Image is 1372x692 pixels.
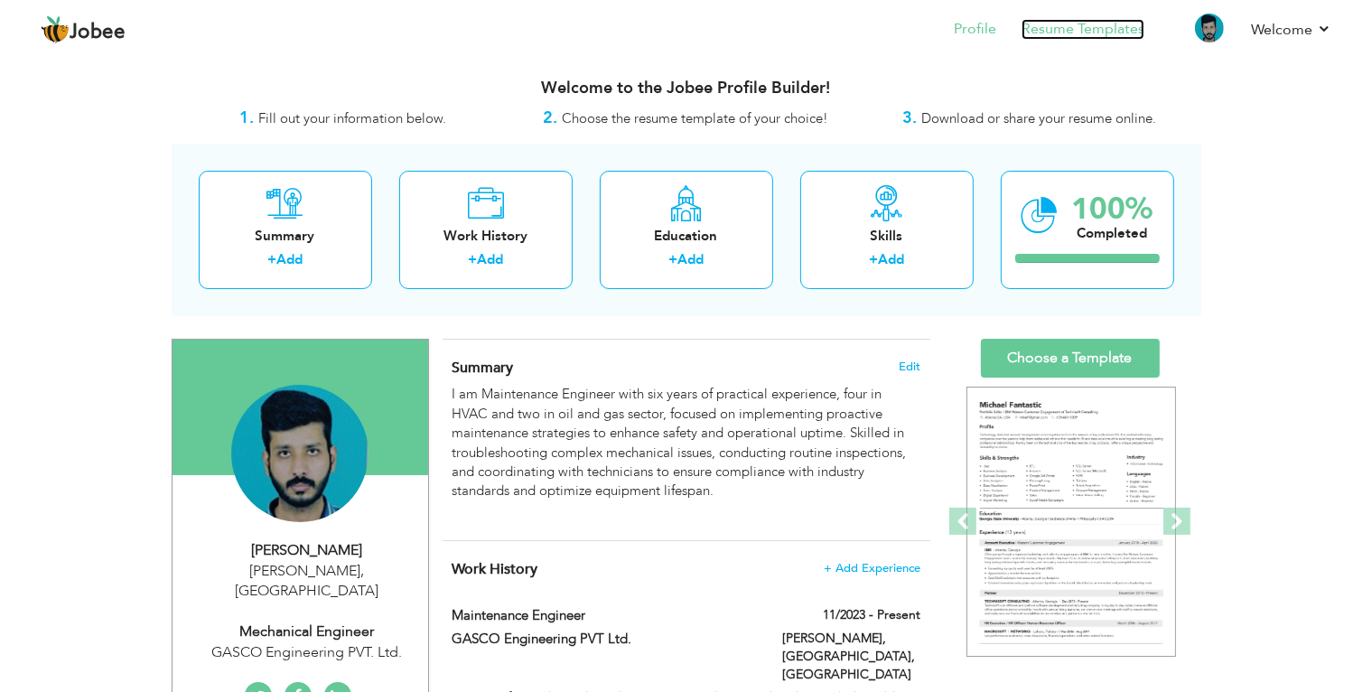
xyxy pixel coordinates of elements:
div: Mechanical Engineer [186,622,428,642]
a: Resume Templates [1022,19,1144,40]
h4: This helps to show the companies you have worked for. [452,560,919,578]
strong: 3. [902,107,917,129]
label: [PERSON_NAME], [GEOGRAPHIC_DATA], [GEOGRAPHIC_DATA] [782,630,920,684]
h4: Adding a summary is a quick and easy way to highlight your experience and interests. [452,359,919,377]
span: Summary [452,358,513,378]
a: Jobee [41,15,126,44]
span: , [360,561,364,581]
label: + [267,250,276,269]
a: Welcome [1251,19,1331,41]
div: GASCO Engineering PVT. Ltd. [186,642,428,663]
div: Summary [213,227,358,246]
label: 11/2023 - Present [823,606,920,624]
div: Education [614,227,759,246]
img: jobee.io [41,15,70,44]
a: Choose a Template [981,339,1160,378]
a: Add [276,250,303,268]
label: + [468,250,477,269]
a: Profile [954,19,996,40]
strong: 1. [239,107,254,129]
div: 100% [1072,194,1153,224]
span: Edit [899,360,920,373]
div: Completed [1072,224,1153,243]
div: Skills [815,227,959,246]
span: Download or share your resume online. [921,109,1156,127]
a: Add [677,250,704,268]
label: + [869,250,878,269]
img: Sheikh Asad Ullah [231,385,369,522]
label: + [668,250,677,269]
div: [PERSON_NAME] [GEOGRAPHIC_DATA] [186,561,428,603]
label: Maintenance Engineer [452,606,755,625]
label: GASCO Engineering PVT Ltd. [452,630,755,649]
h3: Welcome to the Jobee Profile Builder! [172,79,1201,98]
span: Jobee [70,23,126,42]
a: Add [477,250,503,268]
div: [PERSON_NAME] [186,540,428,561]
span: + Add Experience [824,562,920,575]
strong: 2. [544,107,558,129]
span: Fill out your information below. [258,109,446,127]
img: Profile Img [1195,14,1224,42]
div: I am Maintenance Engineer with six years of practical experience, four in HVAC and two in oil and... [452,385,919,520]
a: Add [878,250,904,268]
span: Choose the resume template of your choice! [563,109,829,127]
div: Work History [414,227,558,246]
span: Work History [452,559,537,579]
